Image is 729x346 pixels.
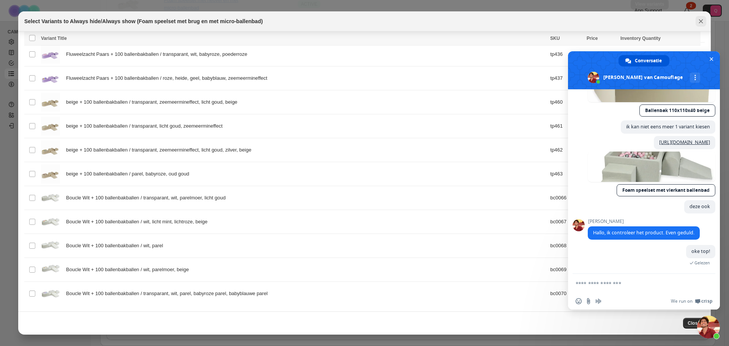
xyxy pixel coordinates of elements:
span: Stuur een bestand [585,298,592,304]
td: tp463 [548,162,585,186]
td: bc0067 [548,210,585,234]
img: 39163_c60035a5-69f9-4ebe-8c8d-2958bae8eaa2.jpg [41,45,60,64]
span: Fluweelzacht Paars + 100 ballenbakballen / roze, heide, geel, babyblauw, zeemeermineffect [66,74,271,82]
img: 39085_5c1ae536-473b-4b3e-9bf6-7dfbb50dc9f4.jpg [41,93,60,112]
a: Ballenbak 110x110x40 beige [639,104,715,117]
td: tp461 [548,114,585,138]
span: beige + 100 ballenbakballen / parel, babyroze, oud goud [66,170,193,178]
span: We run on [671,298,693,304]
span: Boucle Wit + 100 ballenbakballen / wit, parelmoer, beige [66,266,193,273]
img: 39283_579d054f-1700-46c2-84b5-8d99ad4d8782.jpg [41,141,60,160]
span: Price [587,36,598,41]
span: Boucle Wit + 100 ballenbakballen / transparant, wit, parelmoer, licht goud [66,194,230,202]
span: Inventory Quantity [620,36,661,41]
h2: Select Variants to Always hide/Always show (Foam speelset met brug en met micro-ballenbad) [24,17,263,25]
span: Close [688,320,700,326]
img: bc0070.jpg [41,284,60,303]
textarea: Typ een bericht... [576,274,697,293]
a: Chat sluiten [697,316,720,338]
span: Fluweelzacht Paars + 100 ballenbakballen / transparant, wit, babyroze, poederroze [66,51,251,58]
span: Gelezen [694,260,710,265]
span: Conversatie [635,55,662,66]
a: Foam speelset met vierkant ballenbad [617,184,715,196]
span: deze ook [690,203,710,210]
span: Chat sluiten [707,55,715,63]
img: 39080_e9da4560-c803-4a7e-9b65-3978158f5432.jpg [41,117,60,136]
td: tp437 [548,66,585,90]
img: bc0067_701c87b9-6af9-4b6e-ad11-cfba1476846b.jpg [41,212,60,231]
a: Conversatie [619,55,669,66]
img: 39086_c7409f5c-e76e-42b2-aa9a-2f364ae0aeaa.jpg [41,164,60,183]
span: Boucle Wit + 100 ballenbakballen / wit, parel [66,242,167,250]
span: Boucle Wit + 100 ballenbakballen / wit, licht mint, lichtroze, beige [66,218,211,226]
td: bc0070 [548,282,585,306]
span: Emoji invoegen [576,298,582,304]
td: bc0066 [548,186,585,210]
span: Crisp [701,298,712,304]
td: bc0069 [548,258,585,282]
span: beige + 100 ballenbakballen / transparant, licht goud, zeemeermineffect [66,122,227,130]
span: ik kan niet eens meer 1 variant kiesen [626,123,710,130]
td: tp460 [548,90,585,114]
span: Variant Title [41,36,67,41]
span: oke top! [691,248,710,254]
img: BC0066_f1b31eac-a37a-433e-97f4-4cf90c0498ee.jpg [41,188,60,207]
span: beige + 100 ballenbakballen / transparant, zeemeermineffect, licht goud, zilver, beige [66,146,256,154]
button: Close [696,16,706,27]
span: [PERSON_NAME] [588,219,700,224]
span: Boucle Wit + 100 ballenbakballen / transparant, wit, parel, babyroze parel, babyblauwe parel [66,290,272,297]
span: Audiobericht opnemen [595,298,601,304]
a: [URL][DOMAIN_NAME] [659,139,710,145]
a: We run onCrisp [671,298,712,304]
span: beige + 100 ballenbakballen / transparant, zeemeermineffect, licht goud, beige [66,98,241,106]
td: tp462 [548,138,585,162]
img: bc0068_31ce6899-b93d-43af-ac06-05b5c4676cef.jpg [41,236,60,255]
img: bc0069_f4671e37-3bb1-48ee-bc5f-fead0d43a69a.jpg [41,260,60,279]
button: Close [683,318,705,329]
span: Hallo, ik controleer het product. Even geduld. [593,229,694,236]
td: tp436 [548,43,585,66]
td: bc0068 [548,234,585,258]
span: SKU [550,36,560,41]
img: 39164_ba09ec79-161f-4300-8f63-7638281a050c.jpg [41,69,60,88]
